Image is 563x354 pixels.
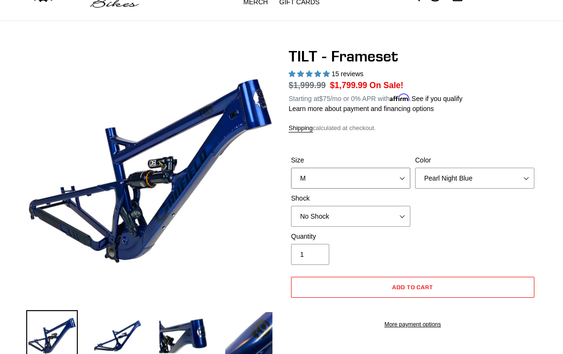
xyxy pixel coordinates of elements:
button: Add to cart [291,277,534,298]
p: Starting at /mo or 0% APR with . [289,91,462,104]
s: $1,999.99 [289,81,326,90]
a: More payment options [291,320,534,329]
label: Color [415,155,534,165]
span: On Sale! [369,79,403,91]
h1: TILT - Frameset [289,47,537,65]
label: Quantity [291,232,410,242]
span: 15 reviews [332,70,364,78]
a: Learn more about payment and financing options [289,105,434,112]
label: Shock [291,193,410,203]
label: Size [291,155,410,165]
span: $75 [319,95,330,102]
span: 5.00 stars [289,70,332,78]
a: Shipping [289,124,313,132]
span: Affirm [390,93,410,101]
a: See if you qualify - Learn more about Affirm Financing (opens in modal) [412,95,463,102]
span: $1,799.99 [330,81,367,90]
span: Add to cart [392,283,434,291]
div: calculated at checkout. [289,123,537,133]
